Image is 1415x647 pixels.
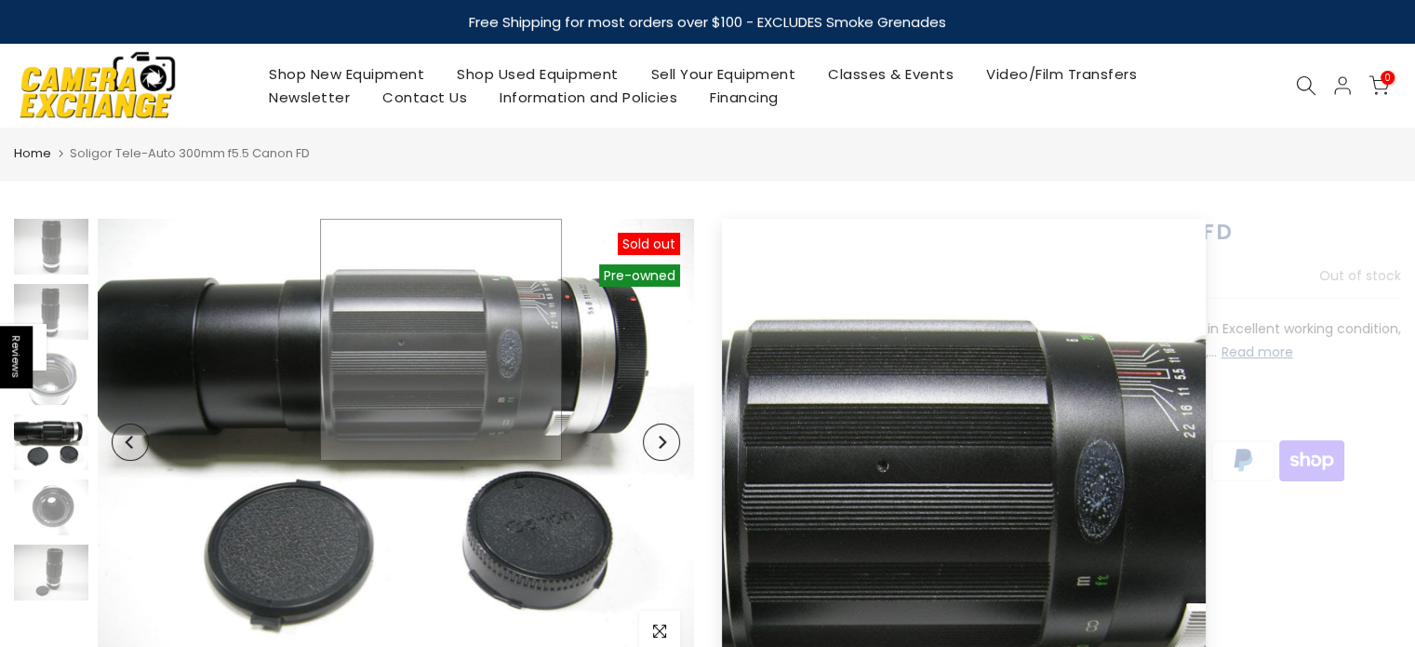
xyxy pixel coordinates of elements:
a: Ask a Question [722,550,824,569]
img: visa [722,484,792,530]
img: Soligor Tele-Auto 300mm f5.5 Canon FD Lenses Small Format - Canon FD Mount lenses Soligor 17600878 [14,219,88,275]
a: Contact Us [367,86,484,109]
img: Soligor Tele-Auto 300mm f5.5 Canon FD Lenses Small Format - Canon FD Mount lenses Soligor 17600878 [14,284,88,340]
button: Next [643,424,680,461]
a: Information and Policies [484,86,694,109]
img: master [1138,438,1208,484]
span: Soligor Tele-Auto 300mm f5.5 Canon FD [70,144,310,162]
div: $28.10 [722,264,794,289]
img: synchrony [722,438,792,484]
a: Shop New Equipment [253,62,441,86]
img: apple pay [929,438,999,484]
a: Shop Used Equipment [441,62,635,86]
span: 0 [1381,71,1395,85]
a: Newsletter [253,86,367,109]
span: Out of stock [1319,266,1401,285]
a: 0 [1368,75,1389,96]
button: Previous [112,424,149,461]
img: google pay [1069,438,1139,484]
img: amazon payments [791,438,861,484]
a: Financing [694,86,795,109]
img: Soligor Tele-Auto 300mm f5.5 Canon FD Lenses Small Format - Canon FD Mount lenses Soligor 17600878 [14,479,88,535]
a: Video/Film Transfers [970,62,1154,86]
img: shopify pay [1277,438,1347,484]
div: Availability : [722,618,1402,641]
h1: Soligor Tele-Auto 300mm f5.5 Canon FD [722,219,1402,246]
a: Sell Your Equipment [634,62,812,86]
span: Out of stock [796,620,878,639]
p: Soligor Tele-Auto 300mm f5.5 Canon FD Mt. lens has been checked and is in Excellent working condi... [722,317,1402,364]
a: Home [14,144,51,163]
img: discover [999,438,1069,484]
span: 17600878 [748,590,810,613]
img: Soligor Tele-Auto 300mm f5.5 Canon FD Lenses Small Format - Canon FD Mount lenses Soligor 17600878 [14,349,88,405]
a: Classes & Events [812,62,970,86]
div: SKU: [722,590,1402,613]
img: american express [861,438,930,484]
img: paypal [1208,438,1277,484]
img: Soligor Tele-Auto 300mm f5.5 Canon FD Lenses Small Format - Canon FD Mount lenses Soligor 17600878 [14,414,88,470]
strong: Free Shipping for most orders over $100 - EXCLUDES Smoke Grenades [469,12,946,32]
button: Read more [1221,344,1293,360]
img: Soligor Tele-Auto 300mm f5.5 Canon FD Lenses Small Format - Canon FD Mount lenses Soligor 17600878 [14,545,88,600]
